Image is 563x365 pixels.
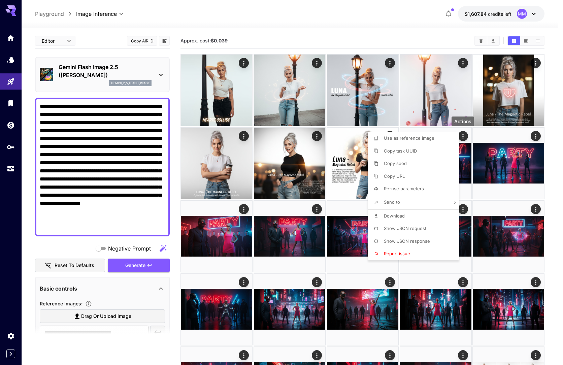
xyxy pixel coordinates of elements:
[384,186,424,191] span: Re-use parameters
[384,148,417,154] span: Copy task UUID
[384,226,426,231] span: Show JSON request
[384,199,400,205] span: Send to
[384,213,405,219] span: Download
[384,251,410,256] span: Report issue
[384,173,405,179] span: Copy URL
[452,117,474,126] div: Actions
[384,161,407,166] span: Copy seed
[384,135,434,141] span: Use as reference image
[384,238,430,244] span: Show JSON response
